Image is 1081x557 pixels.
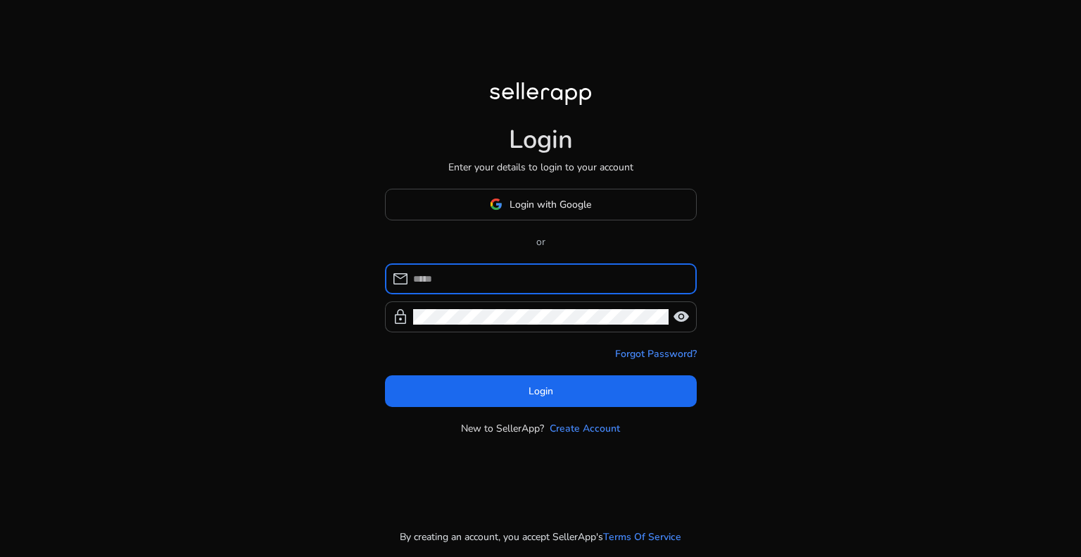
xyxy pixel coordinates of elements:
[510,197,591,212] span: Login with Google
[392,270,409,287] span: mail
[385,234,697,249] p: or
[603,530,681,544] a: Terms Of Service
[461,421,544,436] p: New to SellerApp?
[385,375,697,407] button: Login
[490,198,502,211] img: google-logo.svg
[448,160,633,175] p: Enter your details to login to your account
[550,421,620,436] a: Create Account
[615,346,697,361] a: Forgot Password?
[509,125,573,155] h1: Login
[673,308,690,325] span: visibility
[529,384,553,399] span: Login
[392,308,409,325] span: lock
[385,189,697,220] button: Login with Google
